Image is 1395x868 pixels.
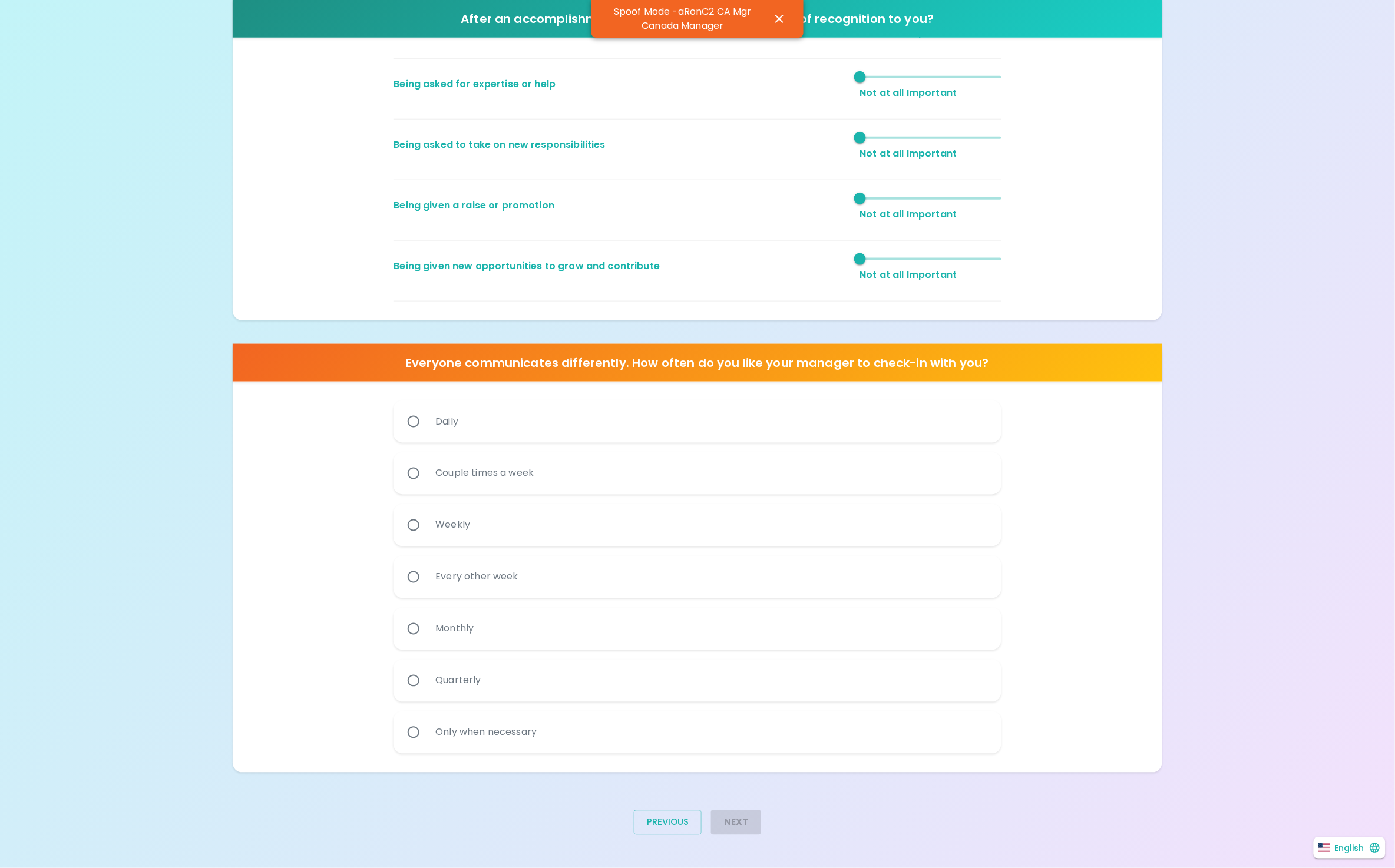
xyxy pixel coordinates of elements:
[394,138,850,152] p: Being asked to take on new responsibilities
[426,556,527,598] div: Every other week
[1314,837,1386,859] button: English
[394,400,1001,763] div: simple-select-check
[237,9,1158,28] h6: After an accomplishment, how important is each form of recognition to you?
[1318,843,1330,852] img: United States flag
[394,259,850,273] p: Being given new opportunities to grow and contribute
[394,198,850,213] p: Being given a raise or promotion
[860,86,1001,100] p: Not at all Important
[860,147,1001,161] p: Not at all Important
[394,77,850,91] p: Being asked for expertise or help
[426,504,480,546] div: Weekly
[426,608,483,650] div: Monthly
[634,810,702,835] button: Previous
[426,660,490,702] div: Quarterly
[237,353,1158,372] h6: Everyone communicates differently. How often do you like your manager to check-in with you?
[426,711,546,754] div: Only when necessary
[860,268,1001,282] p: Not at all Important
[426,400,468,443] div: Daily
[860,207,1001,221] p: Not at all Important
[1335,842,1364,854] p: English
[426,452,543,495] div: Couple times a week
